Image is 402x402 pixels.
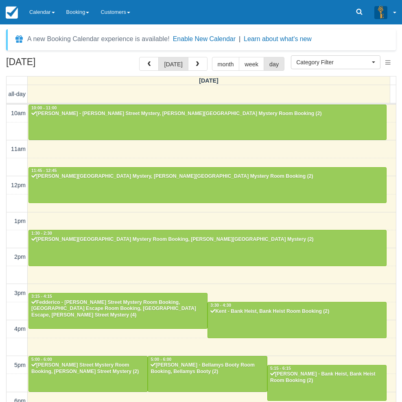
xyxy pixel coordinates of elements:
[31,299,205,319] div: Fedderico - [PERSON_NAME] Street Mystery Room Booking, [GEOGRAPHIC_DATA] Escape Room Booking, [GE...
[6,7,18,19] img: checkfront-main-nav-mini-logo.png
[267,365,387,401] a: 5:15 - 6:15[PERSON_NAME] - Bank Heist, Bank Heist Room Booking (2)
[270,366,291,371] span: 5:15 - 6:15
[9,91,26,97] span: all-day
[244,35,312,42] a: Learn about what's new
[270,371,384,384] div: [PERSON_NAME] - Bank Heist, Bank Heist Room Booking (2)
[14,326,26,332] span: 4pm
[210,303,231,308] span: 3:30 - 4:30
[11,182,26,188] span: 12pm
[264,57,284,71] button: day
[296,58,370,66] span: Category Filter
[374,6,387,19] img: A3
[11,110,26,116] span: 10am
[31,236,384,243] div: [PERSON_NAME][GEOGRAPHIC_DATA] Mystery Room Booking, [PERSON_NAME][GEOGRAPHIC_DATA] Mystery (2)
[28,230,387,266] a: 1:30 - 2:30[PERSON_NAME][GEOGRAPHIC_DATA] Mystery Room Booking, [PERSON_NAME][GEOGRAPHIC_DATA] My...
[11,146,26,152] span: 11am
[173,35,236,43] button: Enable New Calendar
[31,362,145,375] div: [PERSON_NAME] Street Mystery Room Booking, [PERSON_NAME] Street Mystery (2)
[31,357,52,362] span: 5:00 - 6:00
[212,57,240,71] button: month
[158,57,188,71] button: [DATE]
[14,218,26,224] span: 1pm
[31,168,57,173] span: 11:45 - 12:45
[148,356,267,392] a: 5:00 - 6:00[PERSON_NAME] - Bellamys Booty Room Booking, Bellamys Booty (2)
[14,362,26,368] span: 5pm
[239,35,240,42] span: |
[31,294,52,299] span: 3:15 - 4:15
[14,253,26,260] span: 2pm
[28,105,387,140] a: 10:00 - 11:00[PERSON_NAME] - [PERSON_NAME] Street Mystery, [PERSON_NAME][GEOGRAPHIC_DATA] Mystery...
[31,111,384,117] div: [PERSON_NAME] - [PERSON_NAME] Street Mystery, [PERSON_NAME][GEOGRAPHIC_DATA] Mystery Room Booking...
[6,57,109,72] h2: [DATE]
[31,106,57,110] span: 10:00 - 11:00
[210,308,384,315] div: Kent - Bank Heist, Bank Heist Room Booking (2)
[291,55,380,69] button: Category Filter
[208,302,387,338] a: 3:30 - 4:30Kent - Bank Heist, Bank Heist Room Booking (2)
[14,290,26,296] span: 3pm
[150,362,264,375] div: [PERSON_NAME] - Bellamys Booty Room Booking, Bellamys Booty (2)
[199,77,218,84] span: [DATE]
[27,34,170,44] div: A new Booking Calendar experience is available!
[28,356,148,392] a: 5:00 - 6:00[PERSON_NAME] Street Mystery Room Booking, [PERSON_NAME] Street Mystery (2)
[31,173,384,180] div: [PERSON_NAME][GEOGRAPHIC_DATA] Mystery, [PERSON_NAME][GEOGRAPHIC_DATA] Mystery Room Booking (2)
[151,357,171,362] span: 5:00 - 6:00
[28,293,208,329] a: 3:15 - 4:15Fedderico - [PERSON_NAME] Street Mystery Room Booking, [GEOGRAPHIC_DATA] Escape Room B...
[28,167,387,203] a: 11:45 - 12:45[PERSON_NAME][GEOGRAPHIC_DATA] Mystery, [PERSON_NAME][GEOGRAPHIC_DATA] Mystery Room ...
[239,57,264,71] button: week
[31,231,52,236] span: 1:30 - 2:30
